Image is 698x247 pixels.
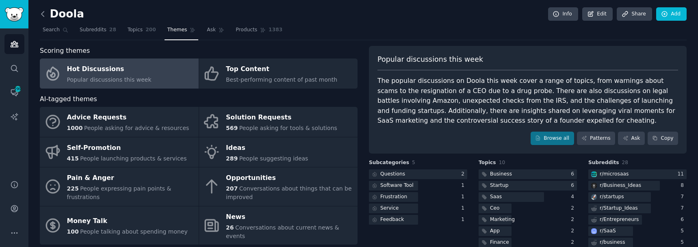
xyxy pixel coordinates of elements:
[199,107,358,137] a: Solution Requests569People asking for tools & solutions
[377,54,483,65] span: Popular discussions this week
[40,24,71,40] a: Search
[499,160,505,165] span: 10
[67,172,195,185] div: Pain & Anger
[617,7,652,21] a: Share
[461,171,467,178] div: 2
[40,206,199,245] a: Money Talk100People talking about spending money
[128,26,143,34] span: Topics
[67,111,189,124] div: Advice Requests
[461,193,467,201] div: 1
[479,226,577,236] a: App2
[165,24,199,40] a: Themes
[490,182,508,189] div: Startup
[67,76,152,83] span: Popular discussions this week
[199,206,358,245] a: News26Conversations about current news & events
[588,215,687,225] a: r/Entrepreneurs6
[490,205,500,212] div: Ceo
[369,169,467,180] a: Questions2
[490,216,515,223] div: Marketing
[681,205,687,212] div: 7
[648,132,678,145] button: Copy
[600,227,616,235] div: r/ SaaS
[461,182,467,189] div: 1
[571,182,577,189] div: 6
[588,181,687,191] a: Business_Ideasr/Business_Ideas8
[236,26,257,34] span: Products
[571,239,577,246] div: 2
[380,193,407,201] div: Frustration
[479,159,496,167] span: Topics
[40,167,199,206] a: Pain & Anger225People expressing pain points & frustrations
[40,137,199,167] a: Self-Promotion415People launching products & services
[226,76,337,83] span: Best-performing content of past month
[269,26,282,34] span: 1383
[199,137,358,167] a: Ideas289People suggesting ideas
[77,24,119,40] a: Subreddits28
[600,182,641,189] div: r/ Business_Ideas
[369,204,467,214] a: Service1
[226,172,353,185] div: Opportunities
[490,171,512,178] div: Business
[80,155,186,162] span: People launching products & services
[571,193,577,201] div: 4
[490,227,500,235] div: App
[43,26,60,34] span: Search
[618,132,645,145] a: Ask
[600,216,639,223] div: r/ Entrepreneurs
[656,7,687,21] a: Add
[199,167,358,206] a: Opportunities207Conversations about things that can be improved
[412,160,415,165] span: 5
[591,183,597,188] img: Business_Ideas
[40,8,84,21] h2: Doola
[380,171,405,178] div: Questions
[380,205,399,212] div: Service
[588,169,687,180] a: microsaasr/microsaas11
[681,227,687,235] div: 5
[588,226,687,236] a: SaaSr/SaaS5
[80,228,188,235] span: People talking about spending money
[681,216,687,223] div: 6
[600,193,624,201] div: r/ startups
[681,182,687,189] div: 8
[67,141,187,154] div: Self-Promotion
[588,192,687,202] a: startupsr/startups7
[531,132,574,145] a: Browse all
[226,210,353,223] div: News
[226,111,337,124] div: Solution Requests
[571,171,577,178] div: 6
[239,155,308,162] span: People suggesting ideas
[84,125,189,131] span: People asking for advice & resources
[377,76,678,126] div: The popular discussions on Doola this week cover a range of topics, from warnings about scams to ...
[380,182,414,189] div: Software Tool
[226,185,352,200] span: Conversations about things that can be improved
[226,63,337,76] div: Top Content
[548,7,578,21] a: Info
[40,58,199,89] a: Hot DiscussionsPopular discussions this week
[600,171,629,178] div: r/ microsaas
[67,155,79,162] span: 415
[40,94,97,104] span: AI-tagged themes
[479,204,577,214] a: Ceo2
[109,26,116,34] span: 28
[239,125,337,131] span: People asking for tools & solutions
[582,7,613,21] a: Edit
[461,216,467,223] div: 1
[681,239,687,246] div: 5
[369,181,467,191] a: Software Tool1
[4,82,24,102] a: 299
[369,215,467,225] a: Feedback1
[591,171,597,177] img: microsaas
[67,215,188,228] div: Money Talk
[226,155,238,162] span: 289
[571,216,577,223] div: 2
[677,171,687,178] div: 11
[67,125,83,131] span: 1000
[226,224,234,231] span: 26
[571,227,577,235] div: 2
[681,193,687,201] div: 7
[600,205,638,212] div: r/ Startup_Ideas
[67,63,152,76] div: Hot Discussions
[80,26,106,34] span: Subreddits
[67,228,79,235] span: 100
[479,181,577,191] a: Startup6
